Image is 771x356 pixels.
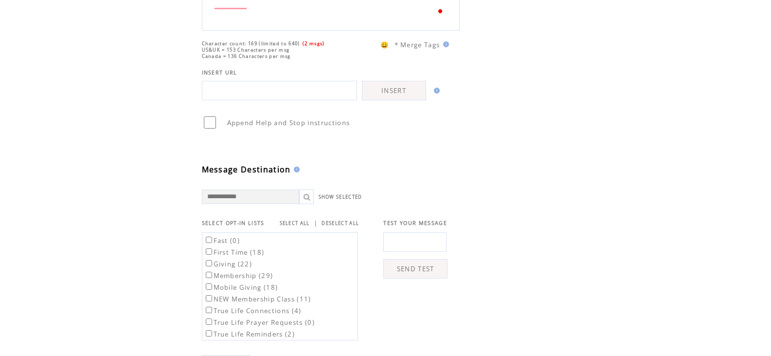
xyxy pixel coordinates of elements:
input: True Life Prayer Requests (0) [206,319,212,325]
span: Character count: 169 (limited to 640) [202,40,300,47]
span: Message Destination [202,164,291,175]
span: TEST YOUR MESSAGE [383,220,447,226]
img: help.gif [431,88,440,94]
a: SHOW SELECTED [319,194,362,200]
label: Fast (0) [204,236,240,245]
a: SELECT ALL [280,220,310,226]
span: * Merge Tags [394,40,440,49]
label: Giving (22) [204,260,252,268]
label: Membership (29) [204,271,273,280]
input: Fast (0) [206,237,212,243]
span: Canada = 136 Characters per msg [202,53,291,59]
span: 😀 [380,40,389,49]
input: Mobile Giving (18) [206,283,212,290]
input: True Life Connections (4) [206,307,212,313]
span: (2 msgs) [303,40,325,47]
img: help.gif [291,167,300,172]
img: help.gif [440,41,449,47]
label: True Life Prayer Requests (0) [204,318,315,327]
input: Membership (29) [206,272,212,278]
span: US&UK = 153 Characters per msg [202,47,290,53]
input: True Life Reminders (2) [206,330,212,337]
span: SELECT OPT-IN LISTS [202,220,265,226]
span: | [314,219,318,227]
span: Append Help and Stop instructions [227,118,350,127]
span: INSERT URL [202,69,237,76]
input: NEW Membership Class (11) [206,295,212,301]
label: True Life Connections (4) [204,306,302,315]
a: DESELECT ALL [322,220,359,226]
a: INSERT [362,81,426,100]
label: True Life Reminders (2) [204,330,295,338]
label: Mobile Giving (18) [204,283,278,292]
a: SEND TEST [383,259,448,279]
input: First Time (18) [206,248,212,255]
input: Giving (22) [206,260,212,266]
label: First Time (18) [204,248,265,257]
label: NEW Membership Class (11) [204,295,311,303]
